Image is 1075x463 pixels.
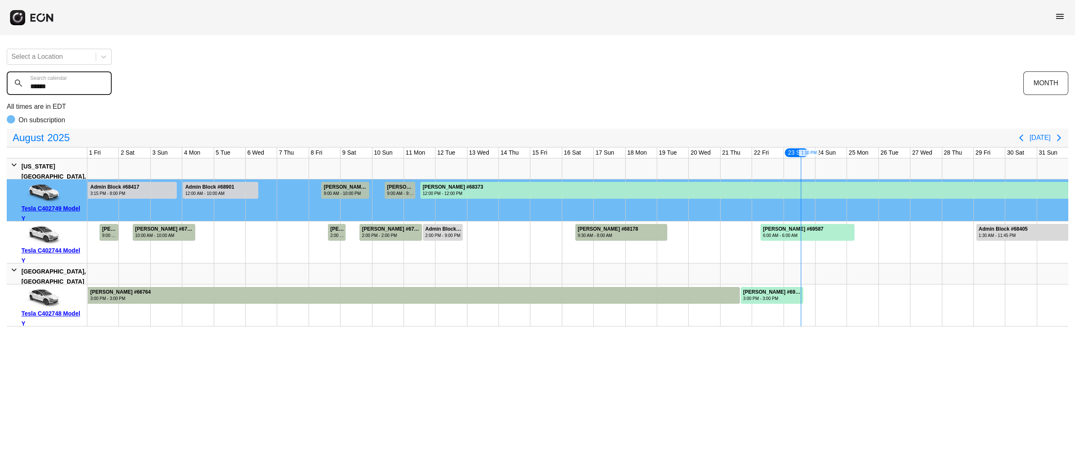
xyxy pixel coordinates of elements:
[974,147,992,158] div: 29 Fri
[21,224,63,245] img: car
[562,147,582,158] div: 16 Sat
[752,147,771,158] div: 22 Fri
[784,147,809,158] div: 23 Sat
[435,147,457,158] div: 12 Tue
[578,232,638,239] div: 9:30 AM - 8:00 AM
[1013,129,1030,146] button: Previous page
[384,179,416,199] div: Rented for 1 days by Roman Tyutyunov Current status is completed
[387,184,414,190] div: [PERSON_NAME] #68929
[11,129,46,146] span: August
[594,147,616,158] div: 17 Sun
[21,161,86,192] div: [US_STATE][GEOGRAPHIC_DATA], [GEOGRAPHIC_DATA]
[7,102,1068,112] p: All times are in EDT
[359,221,422,241] div: Rented for 2 days by Nanzhong Deng Current status is completed
[404,147,427,158] div: 11 Mon
[420,179,1069,199] div: Rented for 30 days by Jared Rodman Current status is rental
[1051,129,1067,146] button: Next page
[387,190,414,197] div: 9:00 AM - 9:00 AM
[578,226,638,232] div: [PERSON_NAME] #68178
[362,226,421,232] div: [PERSON_NAME] #67922
[185,190,234,197] div: 12:00 AM - 10:00 AM
[467,147,491,158] div: 13 Wed
[21,182,63,203] img: car
[740,284,804,304] div: Rented for 2 days by Juanita Caceres Current status is rental
[815,147,837,158] div: 24 Sun
[979,232,1028,239] div: 1:30 AM - 11:45 PM
[182,179,259,199] div: Rented for 3 days by Admin Block Current status is rental
[87,284,740,304] div: Rented for 30 days by Juanita Caceres Current status is completed
[330,232,345,239] div: 2:00 PM - 4:00 AM
[87,147,102,158] div: 1 Fri
[341,147,358,158] div: 9 Sat
[425,232,462,239] div: 2:00 PM - 9:00 PM
[979,226,1028,232] div: Admin Block #68405
[689,147,712,158] div: 20 Wed
[87,179,177,199] div: Rented for 16 days by Admin Block Current status is rental
[422,221,463,241] div: Rented for 2 days by Admin Block Current status is rental
[182,147,202,158] div: 4 Mon
[21,203,84,224] div: Tesla C402749 Model Y
[721,147,742,158] div: 21 Thu
[246,147,266,158] div: 6 Wed
[1055,11,1065,21] span: menu
[328,221,346,241] div: Rented for 1 days by Michael Bowen Current status is completed
[763,232,823,239] div: 6:00 AM - 6:00 AM
[324,190,368,197] div: 9:00 AM - 10:00 PM
[362,232,421,239] div: 2:00 PM - 2:00 PM
[21,266,86,287] div: [GEOGRAPHIC_DATA], [GEOGRAPHIC_DATA]
[760,221,855,241] div: Rented for 3 days by Axell Rivera Current status is rental
[135,232,194,239] div: 10:00 AM - 10:00 AM
[372,147,394,158] div: 10 Sun
[324,184,368,190] div: [PERSON_NAME] #67823
[1037,147,1059,158] div: 31 Sun
[90,295,151,302] div: 3:00 PM - 3:00 PM
[30,75,67,82] label: Search calendar
[330,226,345,232] div: [PERSON_NAME] #68604
[90,190,139,197] div: 3:15 PM - 8:00 PM
[132,221,196,241] div: Rented for 2 days by Clifton Brown Current status is completed
[151,147,170,158] div: 3 Sun
[90,289,151,295] div: [PERSON_NAME] #66764
[18,115,65,125] p: On subscription
[423,184,483,190] div: [PERSON_NAME] #68373
[21,245,84,266] div: Tesla C402744 Model Y
[90,184,139,190] div: Admin Block #68417
[425,226,462,232] div: Admin Block #69776
[185,184,234,190] div: Admin Block #68901
[879,147,900,158] div: 26 Tue
[119,147,136,158] div: 2 Sat
[309,147,324,158] div: 8 Fri
[743,295,802,302] div: 3:00 PM - 3:00 PM
[530,147,549,158] div: 15 Fri
[8,129,75,146] button: August2025
[743,289,802,295] div: [PERSON_NAME] #69865
[102,232,118,239] div: 9:00 AM - 12:00 AM
[321,179,370,199] div: Rented for 2 days by John Rua Current status is completed
[499,147,520,158] div: 14 Thu
[99,221,119,241] div: Rented for 1 days by Jo Jo Lam Current status is completed
[910,147,934,158] div: 27 Wed
[214,147,232,158] div: 5 Tue
[1030,130,1051,145] button: [DATE]
[46,129,71,146] span: 2025
[942,147,964,158] div: 28 Thu
[135,226,194,232] div: [PERSON_NAME] #67432
[277,147,296,158] div: 7 Thu
[1005,147,1025,158] div: 30 Sat
[21,308,84,329] div: Tesla C402748 Model Y
[763,226,823,232] div: [PERSON_NAME] #69587
[847,147,870,158] div: 25 Mon
[1023,71,1068,95] button: MONTH
[976,221,1069,241] div: Rented for 4 days by Admin Block Current status is rental
[657,147,679,158] div: 19 Tue
[102,226,118,232] div: [PERSON_NAME] [PERSON_NAME] #68267
[626,147,649,158] div: 18 Mon
[21,287,63,308] img: car
[423,190,483,197] div: 12:00 PM - 12:00 PM
[575,221,668,241] div: Rented for 3 days by Samuel Rosen Current status is completed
